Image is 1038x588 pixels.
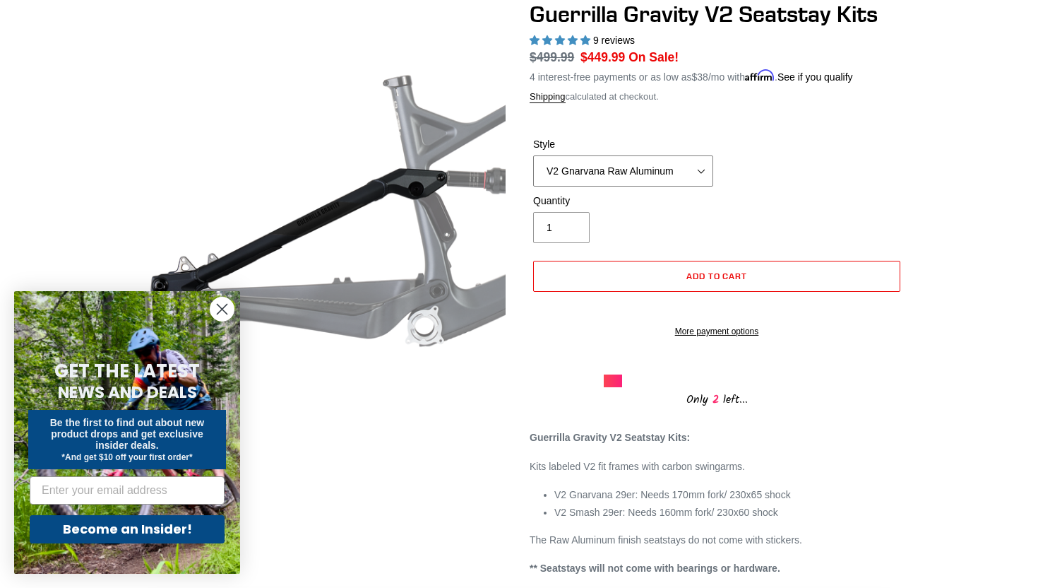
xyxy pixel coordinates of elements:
[50,417,205,451] span: Be the first to find out about new product drops and get exclusive insider deals.
[628,48,679,66] span: On Sale!
[54,358,200,384] span: GET THE LATEST
[58,381,197,404] span: NEWS AND DEALS
[530,533,904,548] p: The Raw Aluminum finish seatstays do not come with stickers.
[30,476,225,505] input: Enter your email address
[686,271,748,281] span: Add to cart
[604,387,830,409] div: Only left...
[530,90,904,104] div: calculated at checkout.
[530,563,780,574] strong: ** Seatstays will not come with bearings or hardware.
[530,35,593,46] span: 5.00 stars
[530,50,574,64] s: $499.99
[554,488,904,502] li: V2 Gnarvana 29er: Needs 170mm fork/ 230x65 shock
[533,261,900,292] button: Add to cart
[530,66,853,85] p: 4 interest-free payments or as low as /mo with .
[530,1,904,28] h1: Guerrilla Gravity V2 Seatstay Kits
[692,71,708,83] span: $38
[30,515,225,543] button: Become an Insider!
[708,391,723,408] span: 2
[530,459,904,474] p: Kits labeled V2 fit frames with carbon swingarms.
[530,432,690,443] strong: Guerrilla Gravity V2 Seatstay Kits:
[777,71,853,83] a: See if you qualify - Learn more about Affirm Financing (opens in modal)
[580,50,625,64] span: $449.99
[61,452,192,462] span: *And get $10 off your first order*
[745,69,775,81] span: Affirm
[533,325,900,338] a: More payment options
[593,35,635,46] span: 9 reviews
[533,194,713,208] label: Quantity
[533,137,713,152] label: Style
[554,505,904,520] li: V2 Smash 29er: Needs 160mm fork/ 230x60 shock
[530,91,566,103] a: Shipping
[210,297,234,322] button: Close dialog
